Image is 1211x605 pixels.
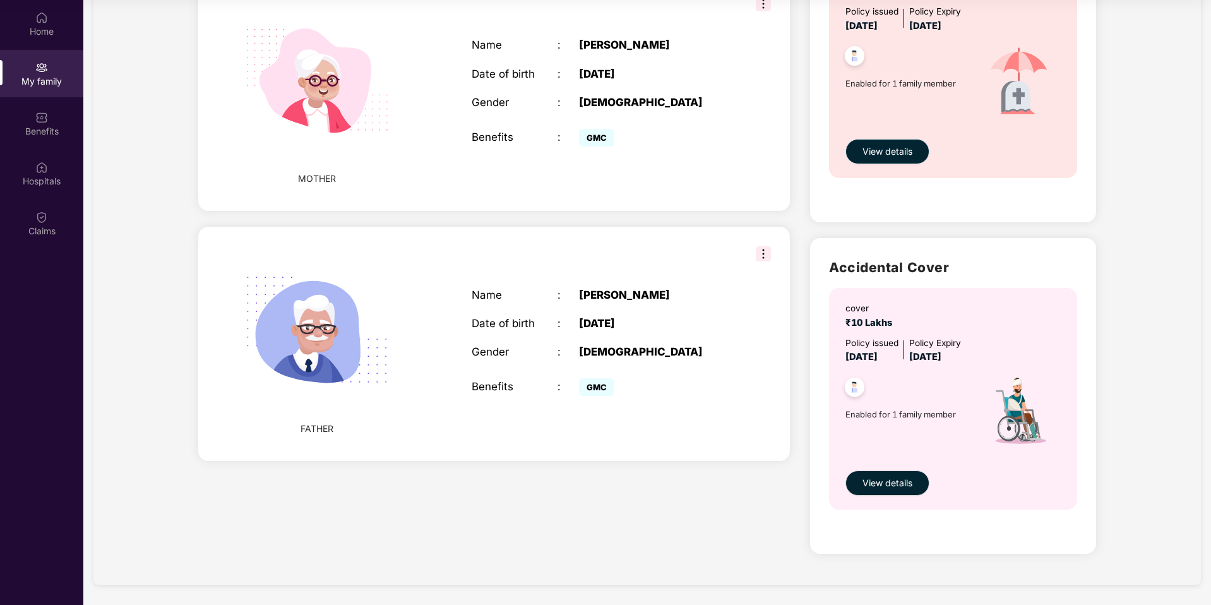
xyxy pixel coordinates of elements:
img: svg+xml;base64,PHN2ZyBpZD0iSG9zcGl0YWxzIiB4bWxucz0iaHR0cDovL3d3dy53My5vcmcvMjAwMC9zdmciIHdpZHRoPS... [35,160,48,173]
div: : [558,39,579,51]
div: [DATE] [579,68,729,80]
span: View details [862,476,912,490]
div: [DEMOGRAPHIC_DATA] [579,96,729,109]
div: Policy Expiry [909,5,961,19]
div: : [558,380,579,393]
span: [DATE] [909,351,941,362]
div: : [558,289,579,301]
h2: Accidental Cover [829,257,1077,278]
span: Enabled for 1 family member [845,408,972,421]
div: [PERSON_NAME] [579,39,729,51]
div: Name [472,39,558,51]
button: View details [845,139,929,164]
span: View details [862,145,912,159]
img: svg+xml;base64,PHN2ZyB3aWR0aD0iMzIiIGhlaWdodD0iMzIiIHZpZXdCb3g9IjAgMCAzMiAzMiIgZmlsbD0ibm9uZSIgeG... [756,246,771,261]
span: FATHER [301,422,333,436]
div: [DATE] [579,317,729,330]
span: [DATE] [845,351,878,362]
div: Name [472,289,558,301]
div: Benefits [472,131,558,143]
img: svg+xml;base64,PHN2ZyBpZD0iQ2xhaW0iIHhtbG5zPSJodHRwOi8vd3d3LnczLm9yZy8yMDAwL3N2ZyIgd2lkdGg9IjIwIi... [35,210,48,223]
span: GMC [579,129,614,147]
span: MOTHER [298,172,336,186]
div: : [558,131,579,143]
div: Gender [472,96,558,109]
div: cover [845,302,897,316]
img: svg+xml;base64,PHN2ZyB4bWxucz0iaHR0cDovL3d3dy53My5vcmcvMjAwMC9zdmciIHdpZHRoPSI0OC45NDMiIGhlaWdodD... [839,374,870,405]
span: GMC [579,378,614,396]
span: ₹10 Lakhs [845,317,897,328]
img: svg+xml;base64,PHN2ZyB4bWxucz0iaHR0cDovL3d3dy53My5vcmcvMjAwMC9zdmciIHdpZHRoPSI0OC45NDMiIGhlaWdodD... [839,42,870,73]
div: : [558,317,579,330]
span: Enabled for 1 family member [845,77,972,90]
div: Benefits [472,380,558,393]
button: View details [845,470,929,496]
span: [DATE] [909,20,941,32]
div: Date of birth [472,68,558,80]
div: : [558,96,579,109]
img: svg+xml;base64,PHN2ZyB3aWR0aD0iMjAiIGhlaWdodD0iMjAiIHZpZXdCb3g9IjAgMCAyMCAyMCIgZmlsbD0ibm9uZSIgeG... [35,61,48,73]
div: [PERSON_NAME] [579,289,729,301]
img: svg+xml;base64,PHN2ZyBpZD0iSG9tZSIgeG1sbnM9Imh0dHA6Ly93d3cudzMub3JnLzIwMDAvc3ZnIiB3aWR0aD0iMjAiIG... [35,11,48,23]
div: [DEMOGRAPHIC_DATA] [579,345,729,358]
div: Policy Expiry [909,337,961,350]
img: svg+xml;base64,PHN2ZyBpZD0iQmVuZWZpdHMiIHhtbG5zPSJodHRwOi8vd3d3LnczLm9yZy8yMDAwL3N2ZyIgd2lkdGg9Ij... [35,111,48,123]
div: Policy issued [845,5,898,19]
div: : [558,68,579,80]
span: [DATE] [845,20,878,32]
div: Gender [472,345,558,358]
img: icon [972,33,1065,133]
div: Date of birth [472,317,558,330]
div: Policy issued [845,337,898,350]
div: : [558,345,579,358]
img: svg+xml;base64,PHN2ZyB4bWxucz0iaHR0cDovL3d3dy53My5vcmcvMjAwMC9zdmciIHhtbG5zOnhsaW5rPSJodHRwOi8vd3... [226,239,408,421]
img: icon [972,365,1065,464]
